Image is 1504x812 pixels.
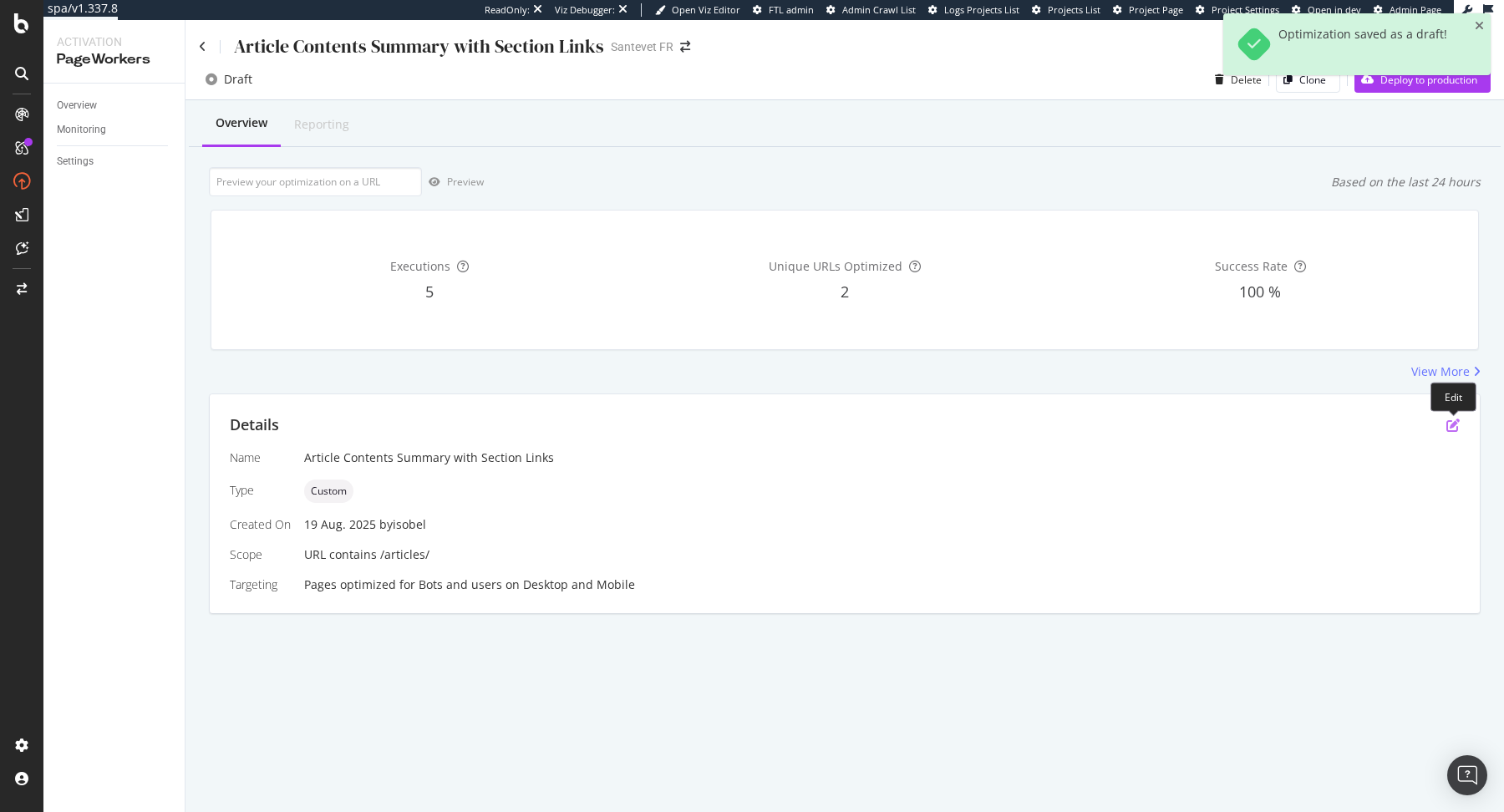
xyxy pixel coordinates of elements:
div: Bots and users [419,576,502,593]
div: pen-to-square [1446,419,1460,432]
span: Project Settings [1212,3,1279,16]
button: Preview [422,169,484,195]
span: FTL admin [769,3,814,16]
div: Based on the last 24 hours [1331,174,1481,190]
a: Projects List [1032,3,1100,17]
div: Reporting [294,116,349,133]
div: Type [230,482,291,499]
a: View More [1411,363,1481,380]
div: Preview [447,175,484,189]
a: Click to go back [199,41,206,53]
div: Overview [57,97,97,114]
button: Delete [1208,66,1262,93]
span: Admin Crawl List [842,3,916,16]
span: Project Page [1129,3,1183,16]
span: Logs Projects List [944,3,1019,16]
div: Edit [1430,382,1476,411]
div: close toast [1475,20,1484,32]
a: Project Settings [1196,3,1279,17]
div: Article Contents Summary with Section Links [234,33,604,59]
div: neutral label [304,480,353,503]
div: Details [230,414,279,436]
div: Activation [57,33,171,50]
div: Article Contents Summary with Section Links [304,449,1460,466]
a: Overview [57,97,173,114]
span: Admin Page [1390,3,1441,16]
div: Targeting [230,576,291,593]
div: Pages optimized for on [304,576,1460,593]
div: Santevet FR [611,38,673,55]
div: 19 Aug. 2025 [304,516,1460,533]
span: 5 [425,282,434,302]
div: by isobel [379,516,426,533]
div: View More [1411,363,1470,380]
a: Admin Crawl List [826,3,916,17]
span: Unique URLs Optimized [769,258,902,274]
a: Open Viz Editor [655,3,740,17]
div: Open Intercom Messenger [1447,755,1487,795]
span: Open Viz Editor [672,3,740,16]
span: Custom [311,486,347,496]
a: Project Page [1113,3,1183,17]
input: Preview your optimization on a URL [209,167,422,196]
div: Created On [230,516,291,533]
span: Projects List [1048,3,1100,16]
span: 100 % [1239,282,1281,302]
span: Executions [390,258,450,274]
div: Settings [57,153,94,170]
div: Name [230,449,291,466]
div: ReadOnly: [485,3,530,17]
a: Settings [57,153,173,170]
div: Desktop and Mobile [523,576,635,593]
span: Success Rate [1215,258,1288,274]
a: Admin Page [1374,3,1441,17]
a: Open in dev [1292,3,1361,17]
a: FTL admin [753,3,814,17]
div: arrow-right-arrow-left [680,41,690,53]
span: Open in dev [1308,3,1361,16]
span: 2 [841,282,849,302]
div: Monitoring [57,121,106,139]
div: Scope [230,546,291,563]
div: Overview [216,114,267,131]
a: Logs Projects List [928,3,1019,17]
div: Draft [224,71,252,88]
div: Viz Debugger: [555,3,615,17]
span: URL contains /articles/ [304,546,429,562]
a: Monitoring [57,121,173,139]
div: Optimization saved as a draft! [1278,27,1447,62]
div: PageWorkers [57,50,171,69]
